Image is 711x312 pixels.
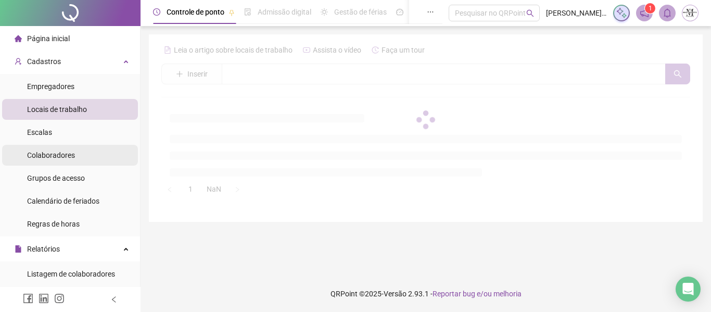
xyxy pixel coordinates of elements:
span: 1 [649,5,652,12]
span: Colaboradores [27,151,75,159]
span: dashboard [396,8,403,16]
span: Admissão digital [258,8,311,16]
span: notification [640,8,649,18]
sup: 1 [645,3,655,14]
span: Relatórios [27,245,60,253]
span: Regras de horas [27,220,80,228]
span: Calendário de feriados [27,197,99,205]
span: clock-circle [153,8,160,16]
span: home [15,35,22,42]
span: sun [321,8,328,16]
span: facebook [23,293,33,304]
footer: QRPoint © 2025 - 2.93.1 - [141,276,711,312]
span: Controle de ponto [167,8,224,16]
span: file-done [244,8,251,16]
span: left [110,296,118,303]
span: Escalas [27,128,52,136]
span: search [526,9,534,17]
span: Grupos de acesso [27,174,85,182]
span: Listagem de colaboradores [27,270,115,278]
span: Versão [384,290,407,298]
span: Reportar bug e/ou melhoria [433,290,522,298]
span: instagram [54,293,65,304]
span: linkedin [39,293,49,304]
img: sparkle-icon.fc2bf0ac1784a2077858766a79e2daf3.svg [616,7,627,19]
img: 67331 [682,5,698,21]
span: Empregadores [27,82,74,91]
span: Cadastros [27,57,61,66]
span: Locais de trabalho [27,105,87,114]
span: ellipsis [427,8,434,16]
div: Open Intercom Messenger [676,277,701,302]
span: user-add [15,58,22,65]
span: bell [663,8,672,18]
span: [PERSON_NAME] - TRANSMARTINS [546,7,607,19]
span: Página inicial [27,34,70,43]
span: Gestão de férias [334,8,387,16]
span: file [15,245,22,253]
span: pushpin [228,9,235,16]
